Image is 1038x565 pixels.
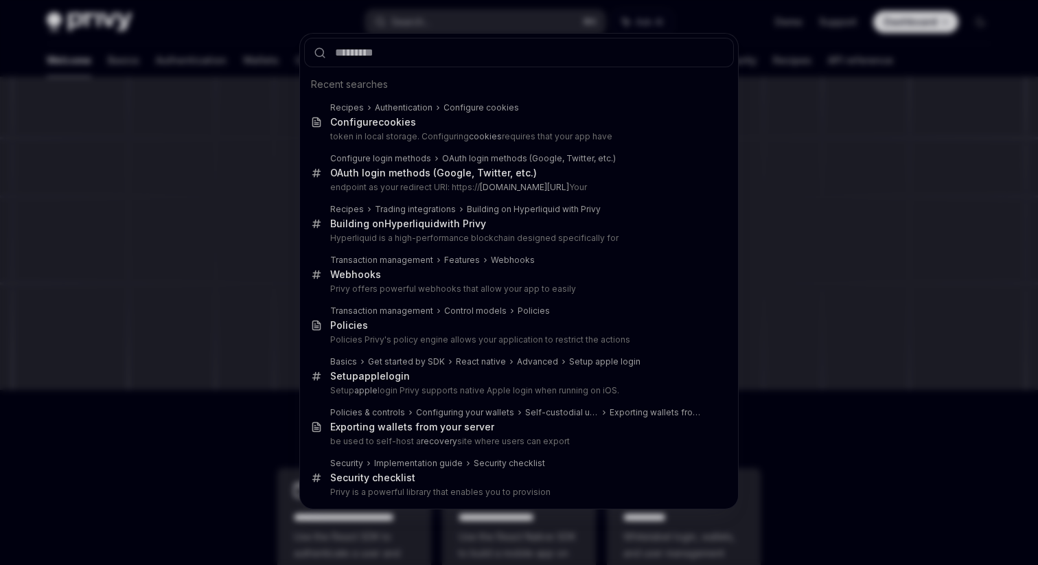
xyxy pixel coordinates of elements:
[354,385,378,395] b: apple
[311,78,388,91] span: Recent searches
[469,131,502,141] b: cookies
[358,370,386,382] b: apple
[330,370,410,382] div: Setup login
[330,407,405,418] div: Policies & controls
[330,182,705,193] p: endpoint as your redirect URI: https:// Your
[525,407,599,418] div: Self-custodial user wallets
[330,153,431,164] div: Configure login methods
[330,204,364,215] div: Recipes
[421,436,457,446] b: recovery
[330,319,368,331] b: Policies
[416,407,514,418] div: Configuring your wallets
[330,102,364,113] div: Recipes
[330,334,705,345] p: Policies Privy's policy engine allows your application to restrict the actions
[330,218,486,230] div: Building on with Privy
[491,255,535,266] div: Webhooks
[569,356,641,367] div: Setup apple login
[330,233,705,244] p: Hyperliquid is a high-performance blockchain designed specifically for
[330,131,705,142] p: token in local storage. Configuring requires that your app have
[443,102,519,113] div: Configure cookies
[474,458,545,469] div: Security checklist
[330,284,705,295] p: Privy offers powerful webhooks that allow your app to easily
[375,204,456,215] div: Trading integrations
[330,472,415,483] b: Security checklist
[444,255,480,266] div: Features
[330,421,494,433] div: Exporting wallets from your server
[330,436,705,447] p: be used to self-host a site where users can export
[330,356,357,367] div: Basics
[374,458,463,469] div: Implementation guide
[330,255,433,266] div: Transaction management
[368,356,445,367] div: Get started by SDK
[610,407,705,418] div: Exporting wallets from your server
[330,458,363,469] div: Security
[444,305,507,316] div: Control models
[330,385,705,396] p: Setup login Privy supports native Apple login when running on iOS.
[467,204,601,215] div: Building on Hyperliquid with Privy
[330,116,416,128] div: Configure
[480,182,569,192] b: [DOMAIN_NAME][URL]
[456,356,506,367] div: React native
[330,487,705,498] p: Privy is a powerful library that enables you to provision
[517,356,558,367] div: Advanced
[518,305,550,316] div: Policies
[378,116,416,128] b: cookies
[330,268,381,280] b: Webhooks
[330,167,537,179] div: OAuth login methods (Google, Twitter, etc.)
[384,218,439,229] b: Hyperliquid
[442,153,616,164] div: OAuth login methods (Google, Twitter, etc.)
[330,305,433,316] div: Transaction management
[375,102,432,113] div: Authentication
